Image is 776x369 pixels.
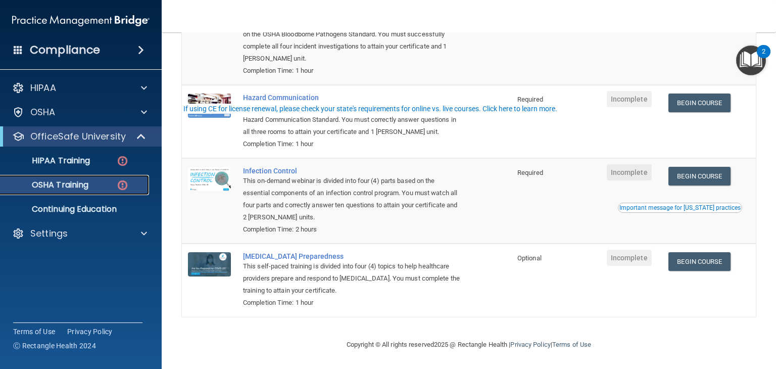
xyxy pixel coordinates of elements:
p: Settings [30,227,68,240]
p: Continuing Education [7,204,144,214]
button: If using CE for license renewal, please check your state's requirements for online vs. live cours... [182,104,559,114]
h4: Compliance [30,43,100,57]
p: OfficeSafe University [30,130,126,143]
div: This self-paced training is divided into four (4) topics to help healthcare providers prepare and... [243,260,461,297]
a: Infection Control [243,167,461,175]
div: Completion Time: 2 hours [243,223,461,236]
p: HIPAA [30,82,56,94]
a: Begin Course [668,252,730,271]
a: HIPAA [12,82,147,94]
div: This on-demand webinar is divided into four (4) parts based on the essential components of an inf... [243,175,461,223]
a: OfficeSafe University [12,130,147,143]
p: OSHA Training [7,180,88,190]
div: This self-paced training is divided into three (3) rooms based on the OSHA Hazard Communication S... [243,102,461,138]
a: Settings [12,227,147,240]
div: Important message for [US_STATE] practices [619,205,741,211]
a: Privacy Policy [510,341,550,348]
div: Copyright © All rights reserved 2025 @ Rectangle Health | | [284,329,653,361]
img: danger-circle.6113f641.png [116,155,129,167]
a: [MEDICAL_DATA] Preparedness [243,252,461,260]
a: Terms of Use [552,341,591,348]
button: Open Resource Center, 2 new notifications [736,45,766,75]
button: Read this if you are a dental practitioner in the state of CA [618,203,742,213]
a: Begin Course [668,94,730,112]
span: Incomplete [607,164,652,180]
span: Incomplete [607,91,652,107]
span: Required [517,96,543,103]
span: Optional [517,254,542,262]
a: Terms of Use [13,327,55,337]
a: Privacy Policy [67,327,113,337]
div: This self-paced training is divided into four (4) exposure incidents based on the OSHA Bloodborne... [243,16,461,65]
div: 2 [762,52,765,65]
div: Completion Time: 1 hour [243,65,461,77]
div: Completion Time: 1 hour [243,138,461,150]
a: Hazard Communication [243,94,461,102]
div: Completion Time: 1 hour [243,297,461,309]
div: If using CE for license renewal, please check your state's requirements for online vs. live cours... [183,105,557,112]
span: Required [517,169,543,176]
p: OSHA [30,106,56,118]
span: Ⓒ Rectangle Health 2024 [13,341,96,351]
p: HIPAA Training [7,156,90,166]
span: Incomplete [607,250,652,266]
img: danger-circle.6113f641.png [116,179,129,192]
a: Begin Course [668,167,730,186]
img: PMB logo [12,11,150,31]
a: OSHA [12,106,147,118]
iframe: Drift Widget Chat Controller [602,303,764,343]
